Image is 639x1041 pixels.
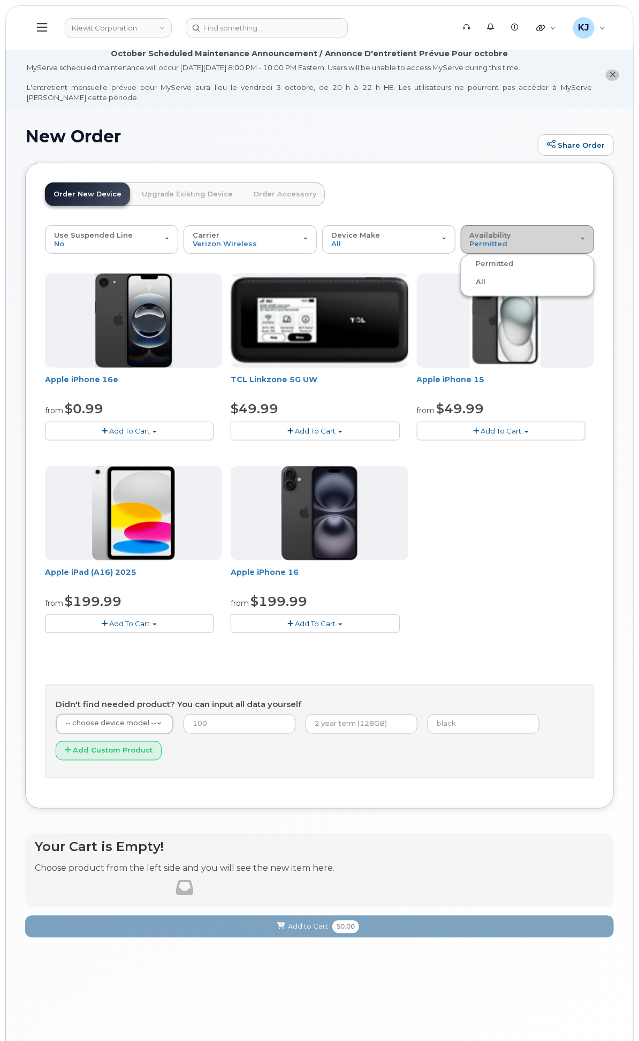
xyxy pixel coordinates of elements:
a: Apple iPhone 16 [231,567,299,577]
span: $199.99 [250,594,307,609]
span: $49.99 [437,401,484,416]
span: Carrier [193,231,219,239]
div: Apple iPhone 16 [231,567,408,588]
div: Apple iPhone 15 [417,374,594,396]
span: $0.99 [65,401,103,416]
input: black [428,715,539,734]
span: Add To Cart [109,427,150,435]
span: Add To Cart [295,427,336,435]
button: Add To Cart [417,422,585,440]
span: Add to Cart [288,922,328,932]
span: Add To Cart [295,619,336,628]
a: Apple iPhone 15 [417,375,485,384]
button: Use Suspended Line No [45,225,178,253]
button: close notification [606,70,619,81]
button: Add To Cart [45,422,214,440]
img: iphone16e.png [95,273,172,368]
iframe: Messenger Launcher [592,994,631,1033]
span: Add To Cart [481,427,522,435]
small: from [417,406,435,415]
a: Order Accessory [245,183,325,206]
span: Add To Cart [109,619,150,628]
small: from [231,598,249,608]
span: $199.99 [65,594,121,609]
button: Carrier Verizon Wireless [184,225,317,253]
div: MyServe scheduled maintenance will occur [DATE][DATE] 8:00 PM - 10:00 PM Eastern. Users will be u... [27,63,592,102]
a: Share Order [538,134,614,156]
a: TCL Linkzone 5G UW [231,375,317,384]
img: linkzone5g.png [231,277,408,363]
button: Add To Cart [231,614,399,633]
span: Permitted [470,239,508,248]
button: Availability Permitted [461,225,594,253]
a: Apple iPhone 16e [45,375,118,384]
button: Add Custom Product [56,741,162,761]
h4: Your Cart is Empty! [35,840,334,854]
button: Add To Cart [45,614,214,633]
div: October Scheduled Maintenance Announcement / Annonce D'entretient Prévue Pour octobre [111,48,508,59]
h4: Didn't find needed product? You can input all data yourself [56,700,583,709]
div: TCL Linkzone 5G UW [231,374,408,396]
input: 100 [184,715,295,734]
img: iphone_16_plus.png [282,466,357,560]
a: Upgrade Existing Device [133,183,241,206]
button: Device Make All [322,225,455,253]
img: ipad_11.png [92,466,175,560]
span: -- choose device model -- [65,719,156,727]
small: from [45,406,63,415]
span: Verizon Wireless [193,239,257,248]
span: $49.99 [231,401,278,416]
small: from [45,598,63,608]
span: Device Make [331,231,380,239]
span: All [331,239,341,248]
input: 2 year term (128GB) [306,715,417,734]
span: No [54,239,64,248]
label: All [463,276,486,288]
p: Choose product from the left side and you will see the new item here. [35,863,334,875]
span: $0.00 [332,921,359,933]
h1: New Order [25,127,532,146]
a: -- choose device model -- [56,715,173,734]
a: Apple iPad (A16) 2025 [45,567,136,577]
img: iphone15.jpg [470,273,541,368]
div: Apple iPad (A16) 2025 [45,567,222,588]
a: Order New Device [45,183,130,206]
label: Permitted [463,257,514,270]
button: Add To Cart [231,422,399,440]
span: Use Suspended Line [54,231,133,239]
div: Apple iPhone 16e [45,374,222,396]
button: Add to Cart $0.00 [25,916,614,938]
span: Availability [470,231,512,239]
